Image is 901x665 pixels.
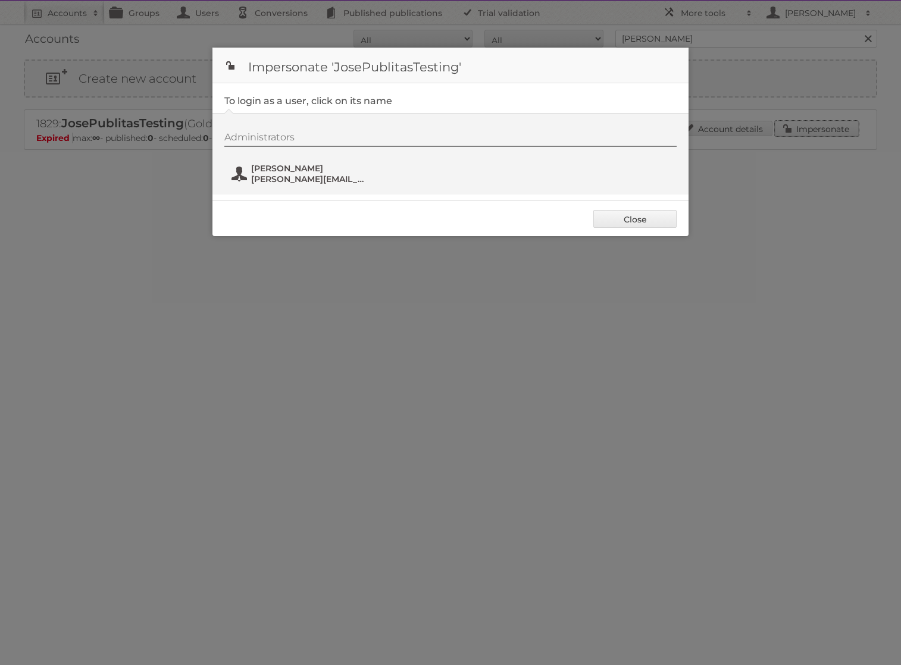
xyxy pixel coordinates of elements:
[251,174,367,184] span: [PERSON_NAME][EMAIL_ADDRESS][DOMAIN_NAME]
[224,95,392,106] legend: To login as a user, click on its name
[230,162,370,186] button: [PERSON_NAME] [PERSON_NAME][EMAIL_ADDRESS][DOMAIN_NAME]
[251,163,367,174] span: [PERSON_NAME]
[224,131,677,147] div: Administrators
[593,210,677,228] a: Close
[212,48,689,83] h1: Impersonate 'JosePublitasTesting'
